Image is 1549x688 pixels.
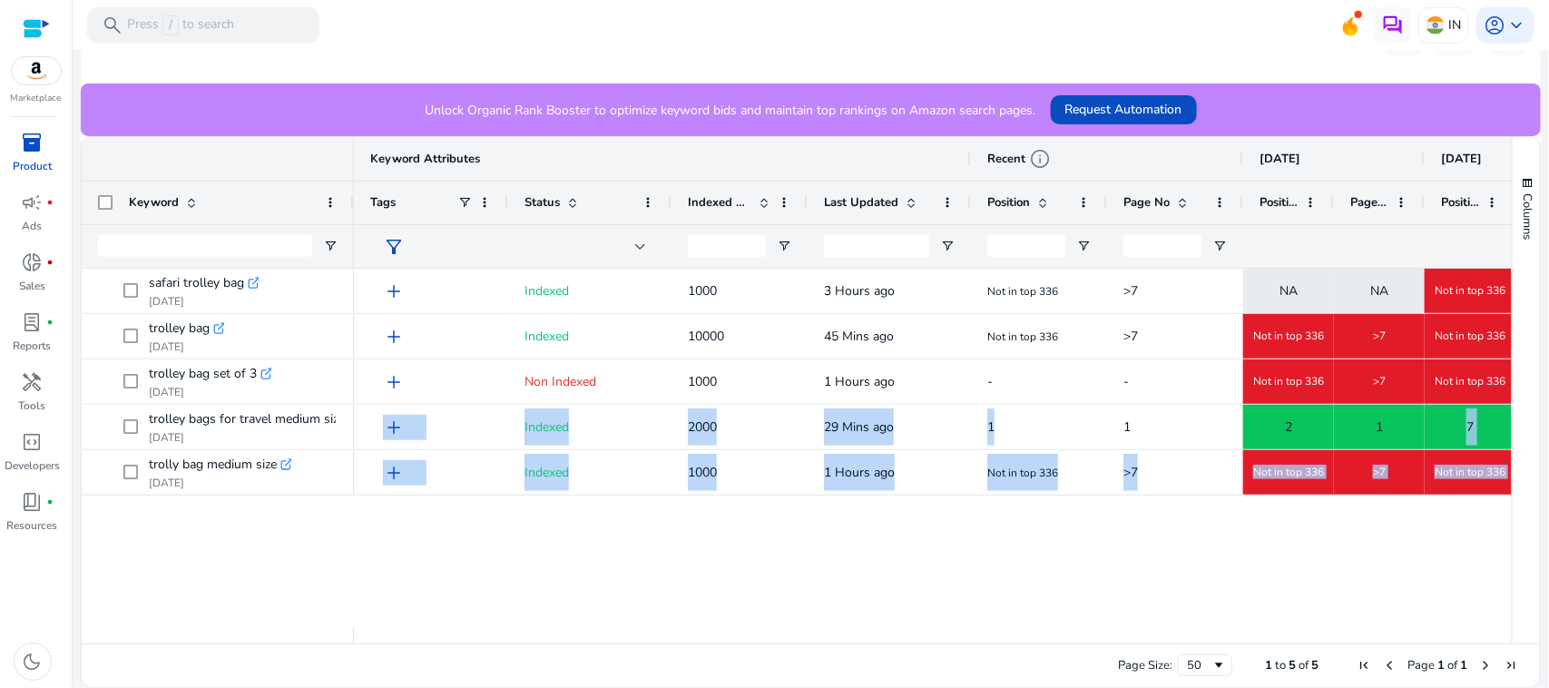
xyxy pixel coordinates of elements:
[1187,657,1211,673] div: 50
[1123,282,1138,300] span: >7
[824,418,894,436] span: 29 Mins ago
[102,15,123,36] span: search
[383,326,405,348] span: add
[1373,465,1386,479] span: >7
[127,15,234,35] p: Press to search
[1350,194,1388,211] span: Page No
[1285,408,1292,446] span: 2
[426,101,1036,120] p: Unlock Organic Rank Booster to optimize keyword bids and maintain top rankings on Amazon search p...
[1289,657,1296,673] span: 5
[383,371,405,393] span: add
[1373,329,1386,343] span: >7
[1253,374,1324,388] span: Not in top 336
[1357,658,1371,673] div: First Page
[22,491,44,513] span: book_4
[1123,418,1131,436] span: 1
[1460,657,1467,673] span: 1
[19,278,45,294] p: Sales
[22,371,44,393] span: handyman
[688,282,717,300] span: 1000
[688,418,717,436] span: 2000
[824,373,895,390] span: 1 Hours ago
[1253,329,1324,343] span: Not in top 336
[1178,654,1232,676] div: Page Size
[98,235,312,257] input: Keyword Filter Input
[1441,194,1479,211] span: Position
[1029,148,1051,170] span: info
[23,218,43,234] p: Ads
[1504,658,1518,673] div: Last Page
[1123,328,1138,345] span: >7
[149,430,336,445] p: [DATE]
[149,385,271,399] p: [DATE]
[22,251,44,273] span: donut_small
[47,498,54,506] span: fiber_manual_record
[22,431,44,453] span: code_blocks
[1051,95,1197,124] button: Request Automation
[1519,193,1535,240] span: Columns
[1123,194,1170,211] span: Page No
[688,373,717,390] span: 1000
[987,148,1051,170] div: Recent
[1373,374,1386,388] span: >7
[1260,194,1298,211] span: Position
[777,239,791,253] button: Open Filter Menu
[525,328,569,345] span: Indexed
[987,418,995,436] span: 1
[149,452,277,477] span: trolly bag medium size
[1275,657,1286,673] span: to
[383,417,405,438] span: add
[688,194,751,211] span: Indexed Products
[987,194,1030,211] span: Position
[525,418,569,436] span: Indexed
[1123,235,1201,257] input: Page No Filter Input
[1407,657,1435,673] span: Page
[1435,283,1505,298] span: Not in top 336
[22,192,44,213] span: campaign
[22,311,44,333] span: lab_profile
[149,294,259,309] p: [DATE]
[1118,657,1172,673] div: Page Size:
[987,284,1058,299] span: Not in top 336
[129,194,179,211] span: Keyword
[149,476,291,490] p: [DATE]
[149,316,210,341] span: trolley bag
[47,259,54,266] span: fiber_manual_record
[824,194,898,211] span: Last Updated
[1435,465,1505,479] span: Not in top 336
[1441,151,1482,167] span: [DATE]
[987,235,1065,257] input: Position Filter Input
[987,329,1058,344] span: Not in top 336
[1437,657,1445,673] span: 1
[1260,151,1300,167] span: [DATE]
[383,236,405,258] span: filter_alt
[987,466,1058,480] span: Not in top 336
[525,194,560,211] span: Status
[824,282,895,300] span: 3 Hours ago
[7,517,58,534] p: Resources
[688,235,766,257] input: Indexed Products Filter Input
[1311,657,1319,673] span: 5
[1370,272,1388,310] span: NA
[1123,464,1138,481] span: >7
[1435,329,1505,343] span: Not in top 336
[1299,657,1309,673] span: of
[1253,465,1324,479] span: Not in top 336
[688,464,717,481] span: 1000
[370,151,480,167] span: Keyword Attributes
[1505,15,1527,36] span: keyboard_arrow_down
[525,464,569,481] span: Indexed
[1448,9,1461,41] p: IN
[940,239,955,253] button: Open Filter Menu
[1435,374,1505,388] span: Not in top 336
[1076,239,1091,253] button: Open Filter Menu
[1065,100,1182,119] span: Request Automation
[149,270,244,296] span: safari trolley bag
[383,280,405,302] span: add
[149,361,257,387] span: trolley bag set of 3
[1484,15,1505,36] span: account_circle
[525,282,569,300] span: Indexed
[987,373,993,390] span: -
[5,457,60,474] p: Developers
[22,651,44,673] span: dark_mode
